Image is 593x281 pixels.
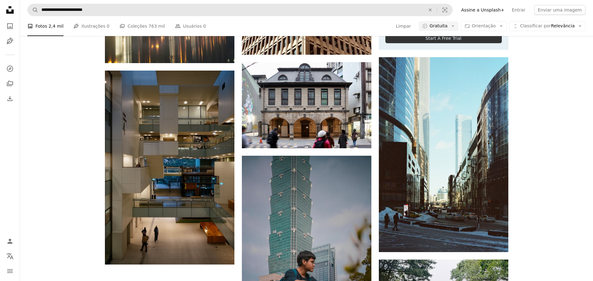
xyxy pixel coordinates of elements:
span: 763 mil [148,23,165,30]
button: Limpar [423,4,437,16]
form: Pesquise conteúdo visual em todo o site [27,4,453,16]
button: Pesquise na Unsplash [28,4,38,16]
a: um casal de pessoas caminhando por uma rua ao lado de edifícios altos [379,152,508,157]
img: Interior de edifício moderno com vários níveis. [105,71,234,265]
a: Entrar [508,5,529,15]
button: Gratuita [419,21,459,31]
a: Histórico de downloads [4,92,16,105]
button: Classificar porRelevância [509,21,586,31]
a: Fotos [4,20,16,32]
span: Gratuita [430,23,448,29]
a: Coleções [4,77,16,90]
button: Limpar [396,21,412,31]
span: 0 [203,23,206,30]
a: homem em jaqueta preta e calças pretas sentadas em grades de metal pretas [242,250,371,256]
img: um casal de pessoas caminhando por uma rua ao lado de edifícios altos [379,57,508,252]
a: Interior de edifício moderno com vários níveis. [105,164,234,170]
span: Relevância [520,23,575,29]
a: Assine a Unsplash+ [458,5,508,15]
button: Enviar uma imagem [534,5,586,15]
a: Ilustrações [4,35,16,47]
button: Menu [4,265,16,277]
a: Entrar / Cadastrar-se [4,235,16,247]
div: Start A Free Trial [385,33,502,43]
a: Usuários 0 [175,16,206,36]
a: um grupo de pessoas andando por uma rua ao lado de um prédio [242,102,371,108]
a: Início — Unsplash [4,4,16,17]
button: Orientação [461,21,507,31]
img: um grupo de pessoas andando por uma rua ao lado de um prédio [242,62,371,148]
a: Coleções 763 mil [120,16,165,36]
span: Classificar por [520,23,551,28]
span: 0 [107,23,110,30]
button: Idioma [4,250,16,262]
a: Explorar [4,62,16,75]
a: Ilustrações 0 [73,16,110,36]
button: Pesquisa visual [437,4,452,16]
span: Orientação [472,23,496,28]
